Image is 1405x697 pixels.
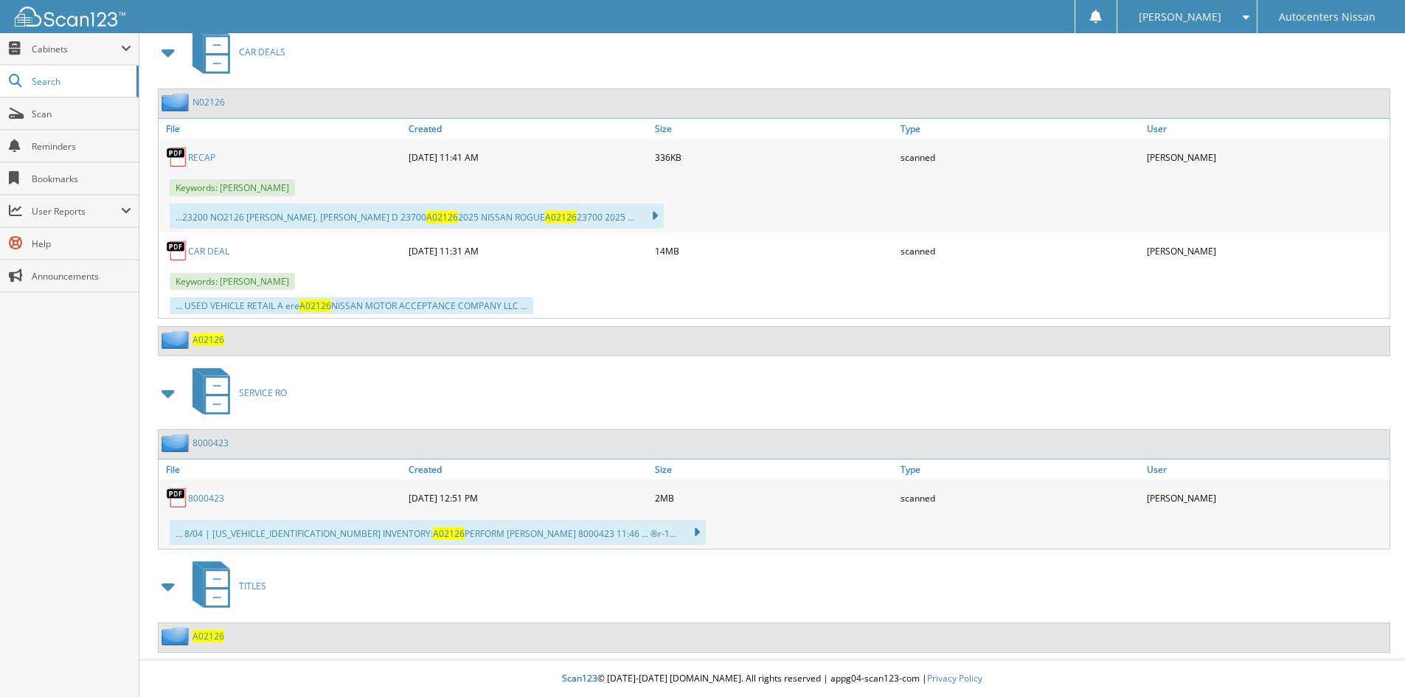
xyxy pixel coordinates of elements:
[192,630,224,642] a: A02126
[1331,626,1405,697] iframe: Chat Widget
[239,386,287,399] span: SERVICE RO
[1143,460,1390,479] a: User
[32,205,121,218] span: User Reports
[162,93,192,111] img: folder2.png
[239,580,266,592] span: TITLES
[166,487,188,509] img: PDF.png
[562,672,597,684] span: Scan123
[170,520,706,545] div: ... 8/04 | [US_VEHICLE_IDENTIFICATION_NUMBER] INVENTORY: PERFORM [PERSON_NAME] 8000423 11:46 ... ...
[897,460,1143,479] a: Type
[405,236,651,266] div: [DATE] 11:31 AM
[426,211,458,223] span: A02126
[897,236,1143,266] div: scanned
[651,142,898,172] div: 336KB
[32,75,129,88] span: Search
[15,7,125,27] img: scan123-logo-white.svg
[170,273,295,290] span: Keywords: [PERSON_NAME]
[1279,13,1375,21] span: Autocenters Nissan
[184,557,266,615] a: TITLES
[192,96,225,108] a: N02126
[170,179,295,196] span: Keywords: [PERSON_NAME]
[166,240,188,262] img: PDF.png
[188,492,224,504] a: 8000423
[1139,13,1221,21] span: [PERSON_NAME]
[170,297,533,314] div: ... USED VEHICLE RETAIL A ere NISSAN MOTOR ACCEPTANCE COMPANY LLC ...
[651,119,898,139] a: Size
[405,142,651,172] div: [DATE] 11:41 AM
[184,23,285,81] a: CAR DEALS
[651,460,898,479] a: Size
[651,483,898,513] div: 2MB
[32,270,131,282] span: Announcements
[1143,142,1390,172] div: [PERSON_NAME]
[1143,119,1390,139] a: User
[139,661,1405,697] div: © [DATE]-[DATE] [DOMAIN_NAME]. All rights reserved | appg04-scan123-com |
[184,364,287,422] a: SERVICE RO
[651,236,898,266] div: 14MB
[897,483,1143,513] div: scanned
[405,119,651,139] a: Created
[1143,483,1390,513] div: [PERSON_NAME]
[545,211,577,223] span: A02126
[159,119,405,139] a: File
[433,527,465,540] span: A02126
[162,434,192,452] img: folder2.png
[32,140,131,153] span: Reminders
[1143,236,1390,266] div: [PERSON_NAME]
[162,627,192,645] img: folder2.png
[32,237,131,250] span: Help
[927,672,982,684] a: Privacy Policy
[897,142,1143,172] div: scanned
[188,245,229,257] a: CAR DEAL
[239,46,285,58] span: CAR DEALS
[897,119,1143,139] a: Type
[32,43,121,55] span: Cabinets
[405,460,651,479] a: Created
[32,108,131,120] span: Scan
[159,460,405,479] a: File
[192,437,229,449] a: 8000423
[188,151,215,164] a: RECAP
[170,204,664,229] div: ...23200 NO2126 [PERSON_NAME]. [PERSON_NAME] D 23700 2025 NISSAN ROGUE 23700 2025 ...
[162,330,192,349] img: folder2.png
[299,299,331,312] span: A02126
[166,146,188,168] img: PDF.png
[32,173,131,185] span: Bookmarks
[192,333,224,346] a: A02126
[405,483,651,513] div: [DATE] 12:51 PM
